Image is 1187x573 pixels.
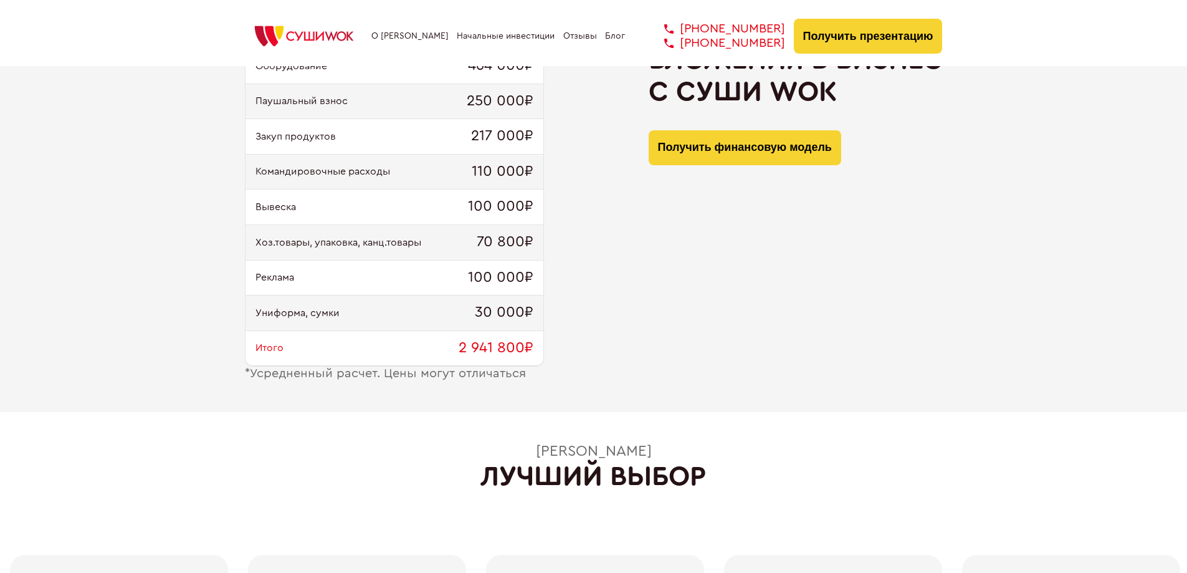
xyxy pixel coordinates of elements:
span: Реклама [255,272,294,283]
span: 2 941 800₽ [459,340,533,357]
span: 100 000₽ [468,198,533,216]
a: Начальные инвестиции [457,31,555,41]
div: Усредненный расчет. Цены могут отличаться [245,367,544,381]
span: 250 000₽ [467,93,533,110]
a: [PHONE_NUMBER] [646,36,785,51]
span: Вывеска [255,201,296,213]
span: Униформа, сумки [255,307,340,319]
span: 100 000₽ [468,269,533,287]
button: Получить финансовую модель [649,130,841,165]
button: Получить презентацию [794,19,943,54]
a: О [PERSON_NAME] [371,31,449,41]
span: 70 800₽ [477,234,533,251]
img: СУШИWOK [245,22,363,50]
span: 217 000₽ [471,128,533,145]
span: Итого [255,342,284,354]
span: 30 000₽ [475,304,533,322]
a: Отзывы [563,31,597,41]
span: Паушальный взнос [255,95,348,107]
span: Командировочные расходы [255,166,390,177]
a: [PHONE_NUMBER] [646,22,785,36]
span: 110 000₽ [472,163,533,181]
a: Блог [605,31,625,41]
span: Хоз.товары, упаковка, канц.товары [255,237,421,248]
span: Закуп продуктов [255,131,336,142]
